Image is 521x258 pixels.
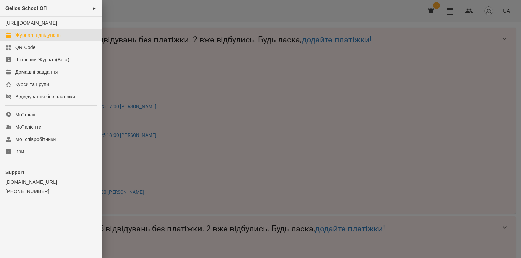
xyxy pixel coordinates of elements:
[5,20,57,26] a: [URL][DOMAIN_NAME]
[15,148,24,155] div: Ігри
[15,93,75,100] div: Відвідування без платіжки
[5,188,96,195] a: [PHONE_NUMBER]
[15,44,36,51] div: QR Code
[15,69,58,75] div: Домашні завдання
[5,169,96,176] p: Support
[93,5,96,11] span: ►
[15,111,35,118] div: Мої філії
[5,5,47,11] span: Gelios School ОП
[5,178,96,185] a: [DOMAIN_NAME][URL]
[15,81,49,88] div: Курси та Групи
[15,56,69,63] div: Шкільний Журнал(Beta)
[15,136,56,143] div: Мої співробітники
[15,32,61,39] div: Журнал відвідувань
[15,124,41,130] div: Мої клієнти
